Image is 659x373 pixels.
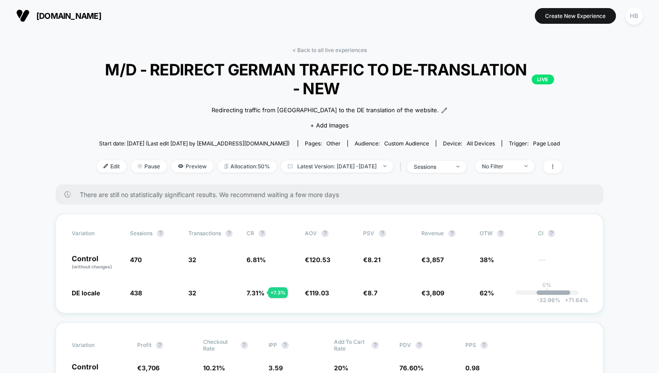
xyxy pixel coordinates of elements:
[399,342,411,348] span: PDV
[259,230,266,237] button: ?
[326,140,341,147] span: other
[426,289,444,297] span: 3,809
[384,140,429,147] span: Custom Audience
[465,342,476,348] span: PPS
[399,364,424,372] span: 76.60 %
[465,364,480,372] span: 0.98
[480,230,529,237] span: OTW
[305,230,317,237] span: AOV
[241,342,248,349] button: ?
[363,289,377,297] span: €
[130,256,142,263] span: 470
[36,11,101,21] span: [DOMAIN_NAME]
[467,140,495,147] span: all devices
[137,342,152,348] span: Profit
[171,160,213,172] span: Preview
[310,122,349,129] span: + Add Images
[497,230,504,237] button: ?
[247,256,266,263] span: 6.81 %
[218,160,277,172] span: Allocation: 50%
[309,256,330,263] span: 120.53
[130,289,142,297] span: 438
[268,287,288,298] div: + 7.3 %
[203,338,236,352] span: Checkout Rate
[203,364,225,372] span: 10.21 %
[247,289,264,297] span: 7.31 %
[421,256,444,263] span: €
[305,289,329,297] span: €
[131,160,167,172] span: Pause
[138,164,142,168] img: end
[281,160,393,172] span: Latest Version: [DATE] - [DATE]
[269,342,277,348] span: IPP
[16,9,30,22] img: Visually logo
[421,289,444,297] span: €
[72,289,100,297] span: DE locale
[13,9,104,23] button: [DOMAIN_NAME]
[456,166,460,167] img: end
[426,256,444,263] span: 3,857
[104,164,108,168] img: edit
[282,342,289,349] button: ?
[225,164,228,169] img: rebalance
[292,47,367,53] a: < Back to all live experiences
[482,163,518,170] div: No Filter
[72,338,121,352] span: Variation
[548,230,555,237] button: ?
[142,364,160,372] span: 3,706
[416,342,423,349] button: ?
[247,230,254,237] span: CR
[448,230,455,237] button: ?
[188,256,196,263] span: 32
[480,256,494,263] span: 38%
[480,289,494,297] span: 62%
[538,257,587,270] span: ---
[368,256,381,263] span: 8.21
[212,106,439,115] span: Redirecting traffic from [GEOGRAPHIC_DATA] to the DE translation of the website.
[538,230,587,237] span: CI
[188,230,221,237] span: Transactions
[372,342,379,349] button: ?
[363,256,381,263] span: €
[421,230,444,237] span: Revenue
[97,160,126,172] span: Edit
[225,230,233,237] button: ?
[309,289,329,297] span: 119.03
[355,140,429,147] div: Audience:
[565,297,568,303] span: +
[99,140,290,147] span: Start date: [DATE] (Last edit [DATE] by [EMAIL_ADDRESS][DOMAIN_NAME])
[533,140,560,147] span: Page Load
[363,230,374,237] span: PSV
[80,191,585,198] span: There are still no statistically significant results. We recommend waiting a few more days
[130,230,152,237] span: Sessions
[481,342,488,349] button: ?
[288,164,293,168] img: calendar
[537,297,560,303] span: -32.96 %
[105,60,554,98] span: M/D - REDIRECT GERMAN TRAFFIC TO DE-TRANSLATION - NEW
[525,165,528,167] img: end
[368,289,377,297] span: 8.7
[188,289,196,297] span: 32
[72,264,112,269] span: (without changes)
[398,160,407,173] span: |
[269,364,283,372] span: 3.59
[383,165,386,167] img: end
[436,140,502,147] span: Device:
[334,364,348,372] span: 20 %
[535,8,616,24] button: Create New Experience
[321,230,329,237] button: ?
[546,288,548,295] p: |
[623,7,646,25] button: HB
[334,338,367,352] span: Add To Cart Rate
[305,256,330,263] span: €
[72,230,121,237] span: Variation
[532,75,554,84] p: LIVE
[560,297,588,303] span: 71.64 %
[156,342,163,349] button: ?
[305,140,341,147] div: Pages:
[509,140,560,147] div: Trigger:
[414,163,450,170] div: sessions
[157,230,164,237] button: ?
[72,255,121,270] p: Control
[137,364,160,372] span: €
